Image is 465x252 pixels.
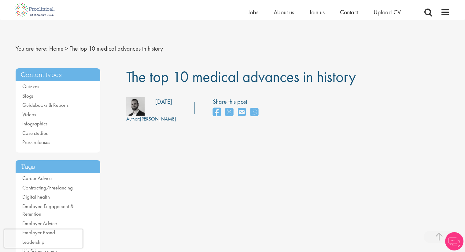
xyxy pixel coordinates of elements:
[22,139,50,146] a: Press releases
[248,8,258,16] a: Jobs
[22,83,39,90] a: Quizzes
[225,106,233,119] a: share on twitter
[213,97,261,106] label: Share this post
[22,175,52,182] a: Career Advice
[374,8,401,16] a: Upload CV
[22,111,36,118] a: Videos
[445,232,463,250] img: Chatbot
[4,229,83,248] iframe: reCAPTCHA
[22,184,73,191] a: Contracting/Freelancing
[65,45,68,52] span: >
[49,45,64,52] a: breadcrumb link
[213,106,221,119] a: share on facebook
[22,130,48,136] a: Case studies
[155,97,172,106] div: [DATE]
[22,102,68,108] a: Guidebooks & Reports
[238,106,246,119] a: share on email
[126,116,176,123] div: [PERSON_NAME]
[16,160,101,173] h3: Tags
[22,220,57,227] a: Employer Advice
[126,67,356,86] span: The top 10 medical advances in history
[340,8,358,16] a: Contact
[126,97,145,116] img: 76d2c18e-6ce3-4617-eefd-08d5a473185b
[250,106,258,119] a: share on whats app
[126,116,140,122] span: Author:
[16,68,101,81] h3: Content types
[70,45,163,52] span: The top 10 medical advances in history
[22,193,50,200] a: Digital health
[22,120,47,127] a: Infographics
[16,45,48,52] span: You are here:
[274,8,294,16] a: About us
[309,8,325,16] a: Join us
[22,92,34,99] a: Blogs
[22,203,74,218] a: Employee Engagement & Retention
